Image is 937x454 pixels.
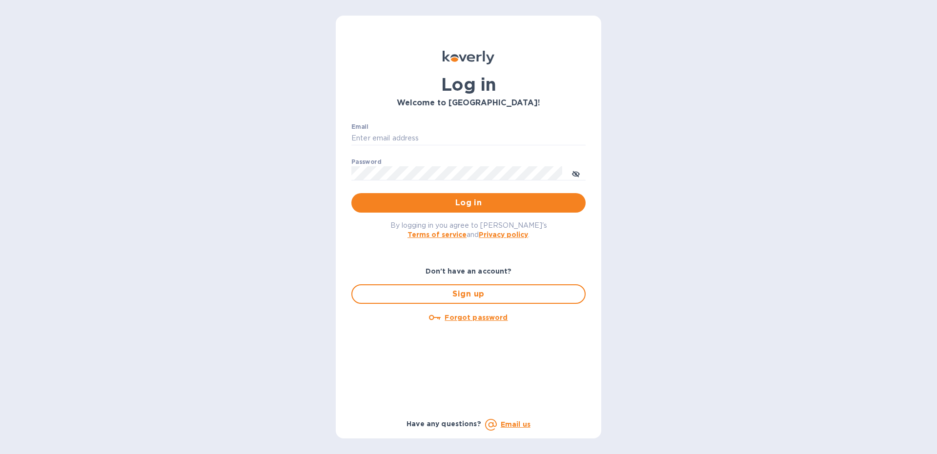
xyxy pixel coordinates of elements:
[351,193,586,213] button: Log in
[351,124,368,130] label: Email
[351,99,586,108] h3: Welcome to [GEOGRAPHIC_DATA]!
[407,420,481,428] b: Have any questions?
[566,163,586,183] button: toggle password visibility
[359,197,578,209] span: Log in
[360,288,577,300] span: Sign up
[407,231,467,238] a: Terms of service
[351,74,586,95] h1: Log in
[443,51,494,64] img: Koverly
[479,231,528,238] a: Privacy policy
[426,267,512,275] b: Don't have an account?
[445,314,508,321] u: Forgot password
[351,131,586,146] input: Enter email address
[501,420,530,428] a: Email us
[351,159,381,165] label: Password
[390,221,547,238] span: By logging in you agree to [PERSON_NAME]'s and .
[351,284,586,304] button: Sign up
